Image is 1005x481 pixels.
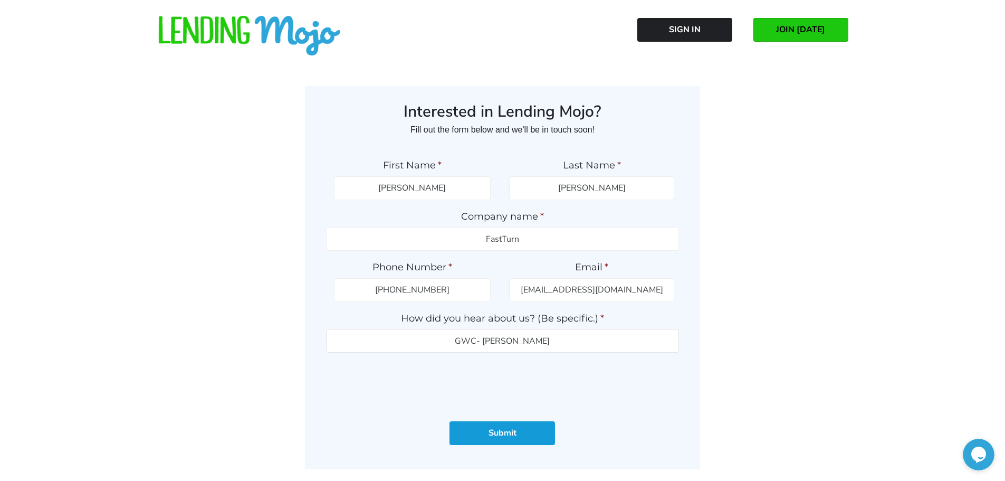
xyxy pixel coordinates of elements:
[334,159,491,172] label: First Name
[326,211,679,223] label: Company name
[637,18,732,42] a: Sign In
[334,261,491,273] label: Phone Number
[963,439,994,470] iframe: chat widget
[157,16,342,57] img: lm-horizontal-logo
[326,102,679,122] h3: Interested in Lending Mojo?
[326,313,679,325] label: How did you hear about us? (Be specific.)
[449,421,555,445] input: Submit
[422,363,582,404] iframe: reCAPTCHA
[326,121,679,138] p: Fill out the form below and we'll be in touch soon!
[509,159,674,172] label: Last Name
[669,25,701,34] span: Sign In
[509,261,674,273] label: Email
[753,18,848,42] a: JOIN [DATE]
[776,25,825,34] span: JOIN [DATE]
